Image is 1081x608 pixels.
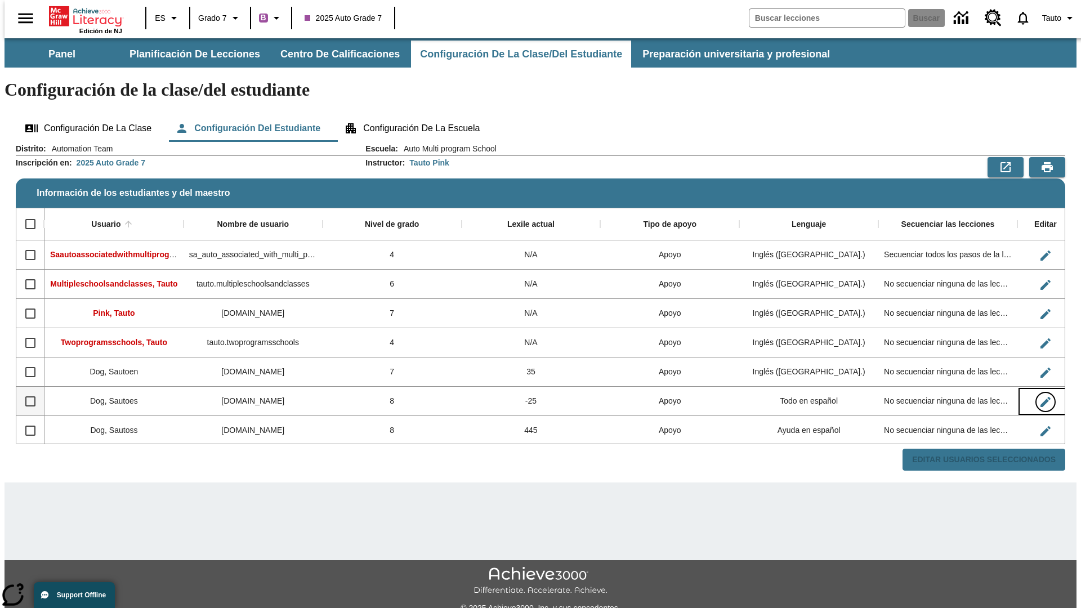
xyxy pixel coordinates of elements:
div: 445 [462,416,601,445]
div: Lexile actual [507,220,555,230]
div: Lenguaje [792,220,826,230]
div: Subbarra de navegación [5,41,840,68]
div: Tipo de apoyo [643,220,696,230]
div: Nombre de usuario [217,220,289,230]
button: Editar Usuario [1034,244,1057,267]
button: Configuración de la clase/del estudiante [411,41,631,68]
span: Dog, Sautoss [90,426,137,435]
div: Subbarra de navegación [5,38,1076,68]
div: Apoyo [600,328,739,357]
button: Editar Usuario [1034,274,1057,296]
button: Lenguaje: ES, Selecciona un idioma [150,8,186,28]
div: tauto.multipleschoolsandclasses [184,270,323,299]
div: Apoyo [600,299,739,328]
span: Dog, Sautoes [90,396,138,405]
span: Dog, Sautoen [90,367,139,376]
div: sautoen.dog [184,357,323,387]
button: Centro de calificaciones [271,41,409,68]
div: sa_auto_associated_with_multi_program_classes [184,240,323,270]
div: sautoss.dog [184,416,323,445]
div: Información de los estudiantes y del maestro [16,143,1065,471]
a: Portada [49,5,122,28]
button: Vista previa de impresión [1029,157,1065,177]
div: Apoyo [600,357,739,387]
div: No secuenciar ninguna de las lecciones [878,328,1017,357]
button: Exportar a CSV [988,157,1024,177]
span: Automation Team [46,143,113,154]
div: N/A [462,270,601,299]
span: Edición de NJ [79,28,122,34]
h2: Instructor : [365,158,405,168]
div: Ayuda en español [739,416,878,445]
div: Apoyo [600,270,739,299]
span: Auto Multi program School [398,143,497,154]
button: Configuración de la escuela [335,115,489,142]
button: Editar Usuario [1034,332,1057,355]
input: Buscar campo [749,9,905,27]
button: Editar Usuario [1034,391,1057,413]
div: Inglés (EE. UU.) [739,240,878,270]
div: Configuración de la clase/del estudiante [16,115,1065,142]
div: Secuenciar las lecciones [901,220,995,230]
a: Notificaciones [1008,3,1038,33]
div: 4 [323,328,462,357]
button: Configuración del estudiante [166,115,329,142]
span: Pink, Tauto [93,309,135,318]
button: Grado: Grado 7, Elige un grado [194,8,247,28]
div: 35 [462,357,601,387]
h1: Configuración de la clase/del estudiante [5,79,1076,100]
div: sautoes.dog [184,387,323,416]
div: N/A [462,328,601,357]
button: Panel [6,41,118,68]
div: N/A [462,299,601,328]
a: Centro de información [947,3,978,34]
span: Grado 7 [198,12,227,24]
div: Todo en español [739,387,878,416]
div: Portada [49,4,122,34]
h2: Inscripción en : [16,158,72,168]
span: ES [155,12,166,24]
div: 7 [323,357,462,387]
button: Abrir el menú lateral [9,2,42,35]
div: Apoyo [600,416,739,445]
button: Planificación de lecciones [120,41,269,68]
span: Saautoassociatedwithmultiprogr, Saautoassociatedwithmultiprogr [50,250,298,259]
img: Achieve3000 Differentiate Accelerate Achieve [474,567,607,596]
div: No secuenciar ninguna de las lecciones [878,270,1017,299]
div: 4 [323,240,462,270]
span: B [261,11,266,25]
button: Preparación universitaria y profesional [633,41,839,68]
div: -25 [462,387,601,416]
div: Secuenciar todos los pasos de la lección [878,240,1017,270]
span: Tauto [1042,12,1061,24]
span: 2025 Auto Grade 7 [305,12,382,24]
button: Configuración de la clase [16,115,160,142]
span: Support Offline [57,591,106,599]
button: Boost El color de la clase es morado/púrpura. Cambiar el color de la clase. [254,8,288,28]
div: tauto.pink [184,299,323,328]
div: Inglés (EE. UU.) [739,357,878,387]
button: Editar Usuario [1034,420,1057,442]
button: Perfil/Configuración [1038,8,1081,28]
div: Apoyo [600,387,739,416]
span: Información de los estudiantes y del maestro [37,188,230,198]
div: No secuenciar ninguna de las lecciones [878,299,1017,328]
button: Support Offline [34,582,115,608]
div: Inglés (EE. UU.) [739,299,878,328]
div: 6 [323,270,462,299]
div: 7 [323,299,462,328]
div: Inglés (EE. UU.) [739,270,878,299]
div: No secuenciar ninguna de las lecciones [878,357,1017,387]
h2: Escuela : [365,144,398,154]
div: No secuenciar ninguna de las lecciones [878,387,1017,416]
div: Nivel de grado [365,220,419,230]
button: Editar Usuario [1034,361,1057,384]
div: Inglés (EE. UU.) [739,328,878,357]
div: Editar [1034,220,1057,230]
h2: Distrito : [16,144,46,154]
div: Apoyo [600,240,739,270]
div: 8 [323,416,462,445]
div: tauto.twoprogramsschools [184,328,323,357]
div: Tauto Pink [409,157,449,168]
div: N/A [462,240,601,270]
